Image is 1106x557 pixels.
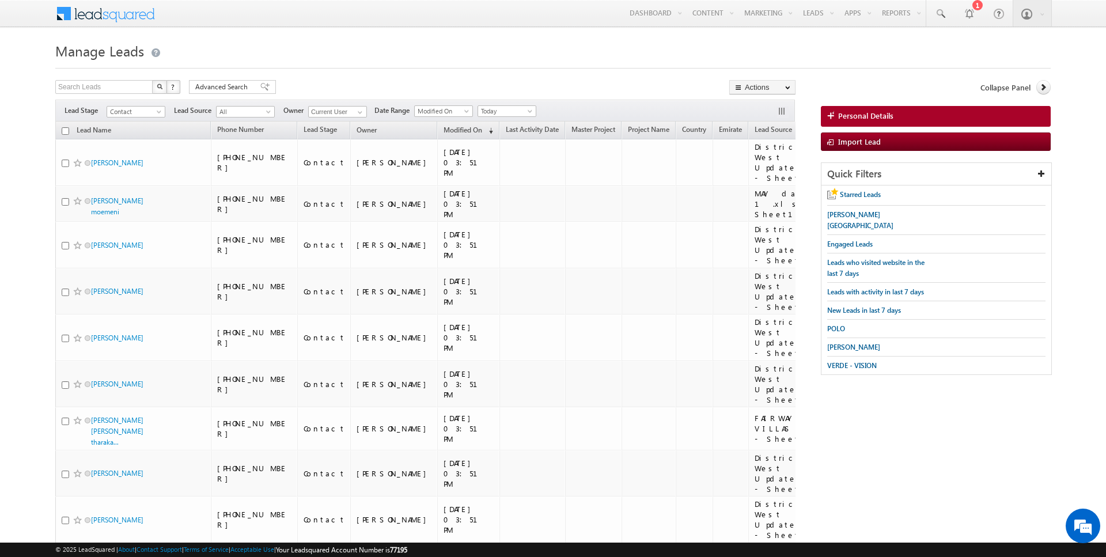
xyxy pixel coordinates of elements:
span: © 2025 LeadSquared | | | | | [55,544,407,555]
div: [DATE] 03:51 PM [444,229,494,260]
a: Contact [107,106,165,118]
div: Contact [304,240,346,250]
div: [DATE] 03:51 PM [444,458,494,489]
div: [DATE] 03:51 PM [444,504,494,535]
span: Owner [283,105,308,116]
a: Personal Details [821,106,1051,127]
div: Contact [304,514,346,525]
div: [DATE] 03:51 PM [444,276,494,307]
a: Phone Number [211,123,270,138]
span: Leads with activity in last 7 days [827,287,924,296]
a: [PERSON_NAME] [91,334,143,342]
div: [PERSON_NAME] [357,468,432,479]
span: Emirate [719,125,742,134]
div: FAIRWAY VILLAS .xlsx - Sheet1 [755,413,839,444]
a: All [216,106,275,118]
button: ? [166,80,180,94]
div: [PERSON_NAME] [357,514,432,525]
div: [PERSON_NAME] [357,379,432,389]
div: [PERSON_NAME] [357,286,432,297]
div: District One West Updated.xlsx - Sheet1 [755,224,839,266]
a: [PERSON_NAME] [91,380,143,388]
div: [DATE] 03:51 PM [444,322,494,353]
a: [PERSON_NAME] [PERSON_NAME] tharaka... [91,416,143,446]
span: Lead Stage [304,125,337,134]
div: [PERSON_NAME] [357,240,432,250]
div: [PHONE_NUMBER] [217,152,292,173]
a: [PERSON_NAME] [91,287,143,295]
span: New Leads in last 7 days [827,306,901,315]
div: District One West Updated.xlsx - Sheet1 [755,499,839,540]
div: Contact [304,286,346,297]
a: Contact Support [137,545,182,553]
div: [PHONE_NUMBER] [217,418,292,439]
button: Actions [729,80,796,94]
a: [PERSON_NAME] moemeni [91,196,143,216]
a: About [118,545,135,553]
span: Lead Source [755,125,792,134]
div: [PHONE_NUMBER] [217,509,292,530]
span: [PERSON_NAME] [827,343,880,351]
img: Search [157,84,162,89]
span: Phone Number [217,125,264,134]
a: [PERSON_NAME] [91,469,143,478]
div: District One West Updated.xlsx - Sheet1 [755,271,839,312]
div: Contact [304,199,346,209]
span: Lead Source [174,105,216,116]
span: Modified On [415,106,469,116]
span: VERDE - VISION [827,361,877,370]
span: Lead Stage [65,105,107,116]
span: Advanced Search [195,82,251,92]
span: Owner [357,126,377,134]
span: Starred Leads [840,190,881,199]
span: Manage Leads [55,41,144,60]
span: Country [682,125,706,134]
span: Engaged Leads [827,240,873,248]
div: [DATE] 03:51 PM [444,369,494,400]
span: Master Project [571,125,615,134]
div: [PHONE_NUMBER] [217,234,292,255]
a: Terms of Service [184,545,229,553]
span: Import Lead [838,137,881,146]
div: Quick Filters [821,163,1051,185]
span: ? [171,82,176,92]
a: Acceptable Use [230,545,274,553]
div: [PERSON_NAME] [357,199,432,209]
span: Contact [107,107,162,117]
div: [PERSON_NAME] [357,332,432,343]
div: Contact [304,423,346,434]
a: Modified On (sorted descending) [438,123,499,138]
div: Contact [304,379,346,389]
span: (sorted descending) [484,126,493,135]
div: Contact [304,468,346,479]
div: [DATE] 03:51 PM [444,147,494,178]
div: [DATE] 03:51 PM [444,188,494,219]
span: Leads who visited website in the last 7 days [827,258,925,278]
div: District One West Updated.xlsx - Sheet1 [755,317,839,358]
div: MAY data-1.xlsx - Sheet1 [755,188,839,219]
span: Modified On [444,126,482,134]
div: Contact [304,157,346,168]
a: Show All Items [351,107,366,118]
div: [PERSON_NAME] [357,423,432,434]
a: Lead Stage [298,123,343,138]
span: Collapse Panel [980,82,1031,93]
div: [PHONE_NUMBER] [217,194,292,214]
span: Your Leadsquared Account Number is [276,545,407,554]
div: [DATE] 03:51 PM [444,413,494,444]
a: [PERSON_NAME] [91,516,143,524]
div: District One West Updated.xlsx - Sheet1 [755,453,839,494]
span: POLO [827,324,845,333]
div: [PHONE_NUMBER] [217,463,292,484]
a: Last Activity Date [500,123,565,138]
div: District One West Updated.xlsx - Sheet1 [755,142,839,183]
div: [PERSON_NAME] [357,157,432,168]
a: [PERSON_NAME] [91,241,143,249]
input: Check all records [62,127,69,135]
span: Date Range [374,105,414,116]
div: [PHONE_NUMBER] [217,281,292,302]
div: [PHONE_NUMBER] [217,374,292,395]
span: Project Name [628,125,669,134]
a: Modified On [414,105,473,117]
a: Master Project [566,123,621,138]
